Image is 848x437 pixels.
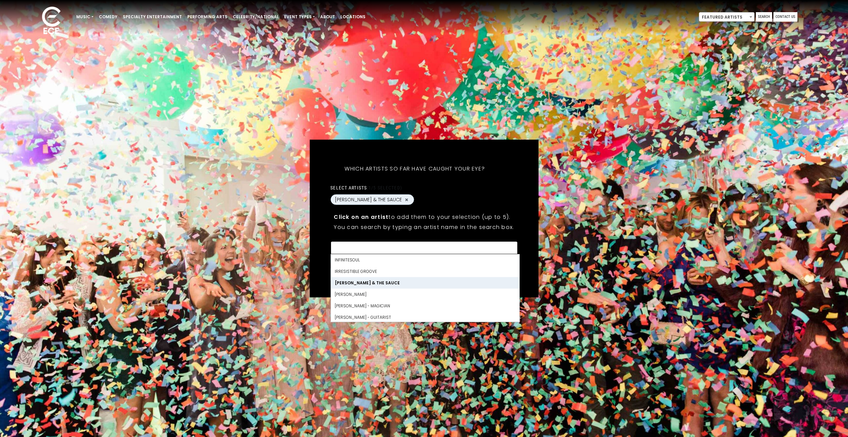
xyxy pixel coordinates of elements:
[773,12,797,22] a: Contact Us
[74,11,96,23] a: Music
[338,11,368,23] a: Locations
[334,213,388,221] strong: Click on an artist
[335,196,402,203] span: [PERSON_NAME] & THE SAUCE
[331,254,519,266] li: INFINITESOUL
[281,11,318,23] a: Event Types
[404,197,409,203] button: Remove J BAXTER & THE SAUCE
[330,185,402,191] label: Select artists
[331,312,519,323] li: [PERSON_NAME] - Guitarist
[334,223,514,231] p: You can search by typing an artist name in the search box.
[331,277,519,289] li: [PERSON_NAME] & THE SAUCE
[367,185,402,190] span: (1/5 selected)
[230,11,281,23] a: Celebrity/National
[34,5,68,37] img: ece_new_logo_whitev2-1.png
[185,11,230,23] a: Performing Arts
[96,11,120,23] a: Comedy
[699,12,754,22] span: Featured Artists
[331,289,519,300] li: [PERSON_NAME]
[318,11,338,23] a: About
[331,300,519,312] li: [PERSON_NAME] - Magician
[334,213,514,221] p: to add them to your selection (up to 5).
[120,11,185,23] a: Specialty Entertainment
[331,266,519,277] li: IRRESISTIBLE GROOVE
[699,12,755,22] span: Featured Artists
[330,157,499,181] h5: Which artists so far have caught your eye?
[756,12,772,22] a: Search
[335,246,513,252] textarea: Search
